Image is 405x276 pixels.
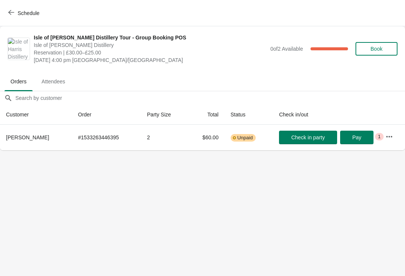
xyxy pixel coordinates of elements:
span: [DATE] 4:00 pm [GEOGRAPHIC_DATA]/[GEOGRAPHIC_DATA] [34,56,267,64]
span: Schedule [18,10,39,16]
span: Isle of [PERSON_NAME] Distillery Tour - Group Booking POS [34,34,267,41]
span: 0 of 2 Available [270,46,303,52]
span: Book [370,46,382,52]
button: Check in party [279,131,337,144]
span: Attendees [36,75,71,88]
span: 1 [378,134,381,140]
input: Search by customer [15,91,405,105]
th: Order [72,105,141,125]
span: Pay [352,134,361,140]
td: $60.00 [188,125,225,150]
th: Status [225,105,273,125]
span: Reservation | £30.00–£25.00 [34,49,267,56]
button: Book [355,42,397,56]
span: Isle of [PERSON_NAME] Distillery [34,41,267,49]
img: Isle of Harris Distillery Tour - Group Booking POS [8,38,30,60]
span: Orders [4,75,33,88]
span: Unpaid [237,135,253,141]
span: Check in party [291,134,325,140]
td: # 1533263446395 [72,125,141,150]
th: Total [188,105,225,125]
span: [PERSON_NAME] [6,134,49,140]
button: Pay [340,131,373,144]
th: Party Size [141,105,188,125]
td: 2 [141,125,188,150]
th: Check in/out [273,105,379,125]
button: Schedule [4,6,45,20]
